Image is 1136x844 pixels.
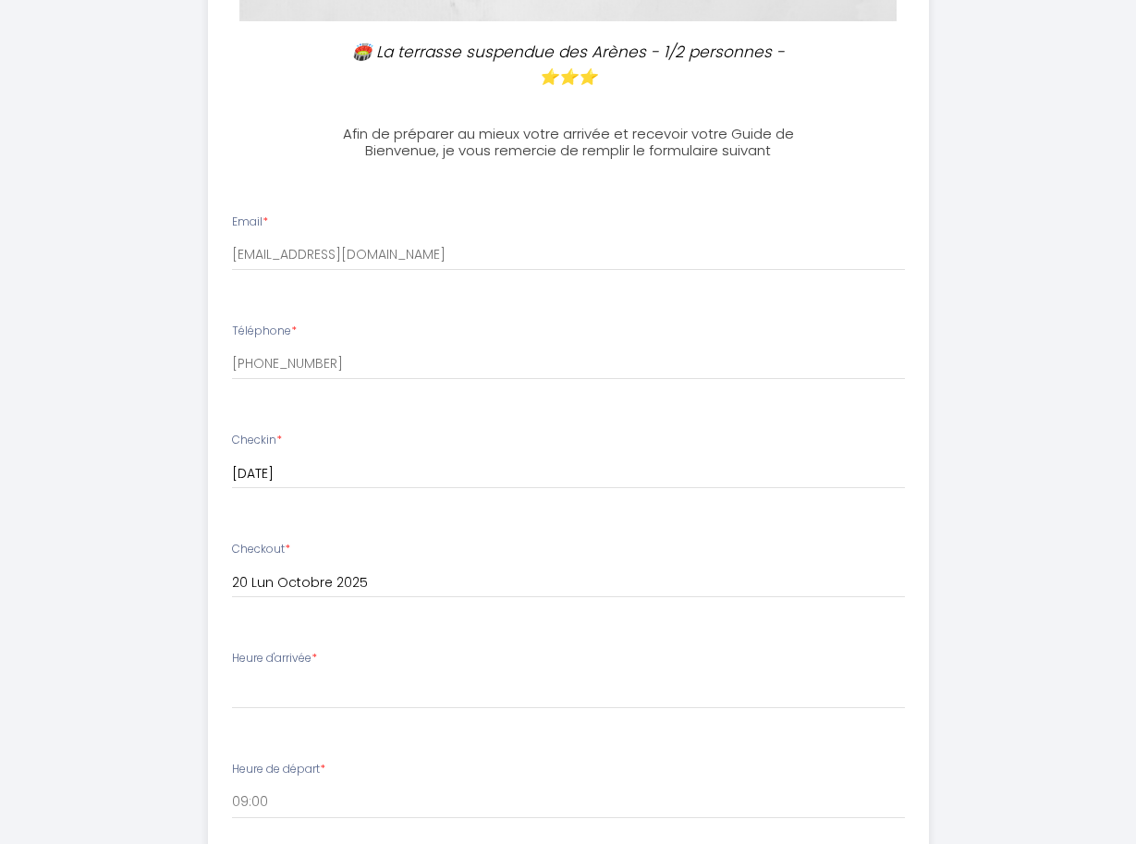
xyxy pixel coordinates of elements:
h3: Afin de préparer au mieux votre arrivée et recevoir votre Guide de Bienvenue, je vous remercie de... [333,126,804,159]
label: Heure de départ [232,761,325,778]
label: Email [232,214,268,231]
p: 🏟️ La terrasse suspendue des Arènes - 1/2 personnes - ⭐⭐⭐ [340,40,795,89]
label: Téléphone [232,323,297,340]
label: Checkin [232,432,282,449]
label: Checkout [232,541,290,558]
label: Heure d'arrivée [232,650,317,667]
